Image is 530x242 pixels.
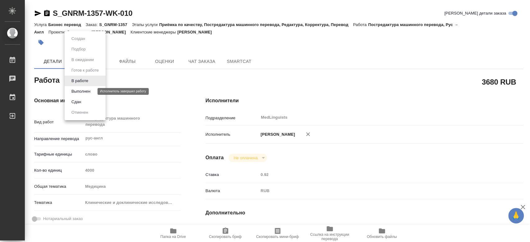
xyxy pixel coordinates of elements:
[70,88,92,95] button: Выполнен
[70,77,90,84] button: В работе
[70,67,101,74] button: Готов к работе
[70,99,83,105] button: Сдан
[70,109,90,116] button: Отменен
[70,46,88,53] button: Подбор
[70,56,96,63] button: В ожидании
[70,35,87,42] button: Создан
